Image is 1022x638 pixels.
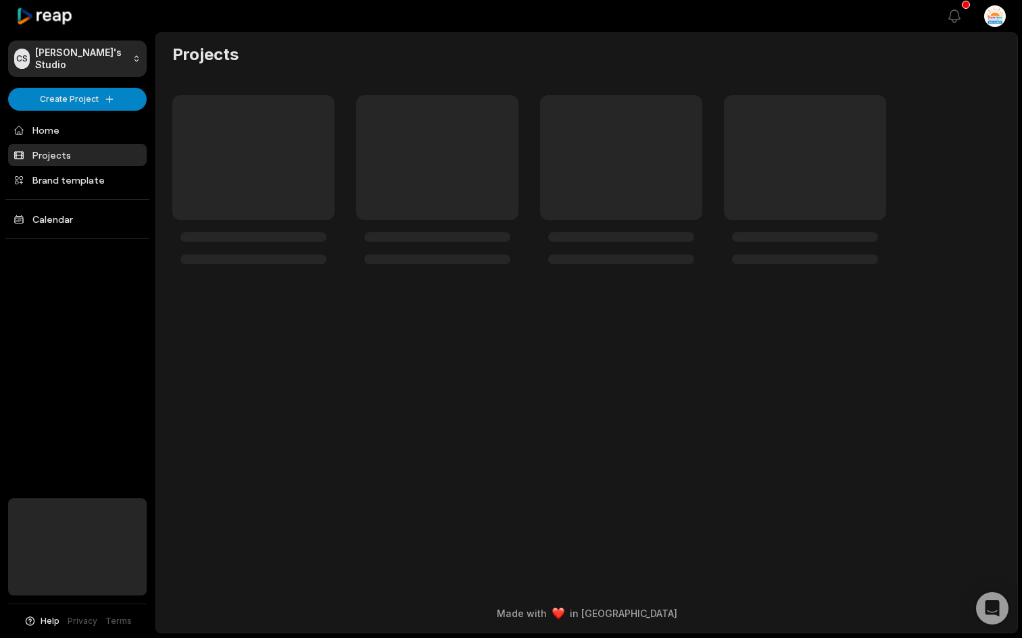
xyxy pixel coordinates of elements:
span: Help [41,615,59,627]
a: Privacy [68,615,97,627]
button: Help [24,615,59,627]
div: Open Intercom Messenger [976,592,1008,624]
a: Projects [8,144,147,166]
div: CS [14,49,30,69]
a: Home [8,119,147,141]
a: Brand template [8,169,147,191]
img: heart emoji [552,608,564,620]
a: Calendar [8,208,147,230]
button: Create Project [8,88,147,111]
div: Made with in [GEOGRAPHIC_DATA] [168,606,1005,620]
p: [PERSON_NAME]'s Studio [35,47,127,71]
h2: Projects [172,44,239,65]
a: Terms [105,615,132,627]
